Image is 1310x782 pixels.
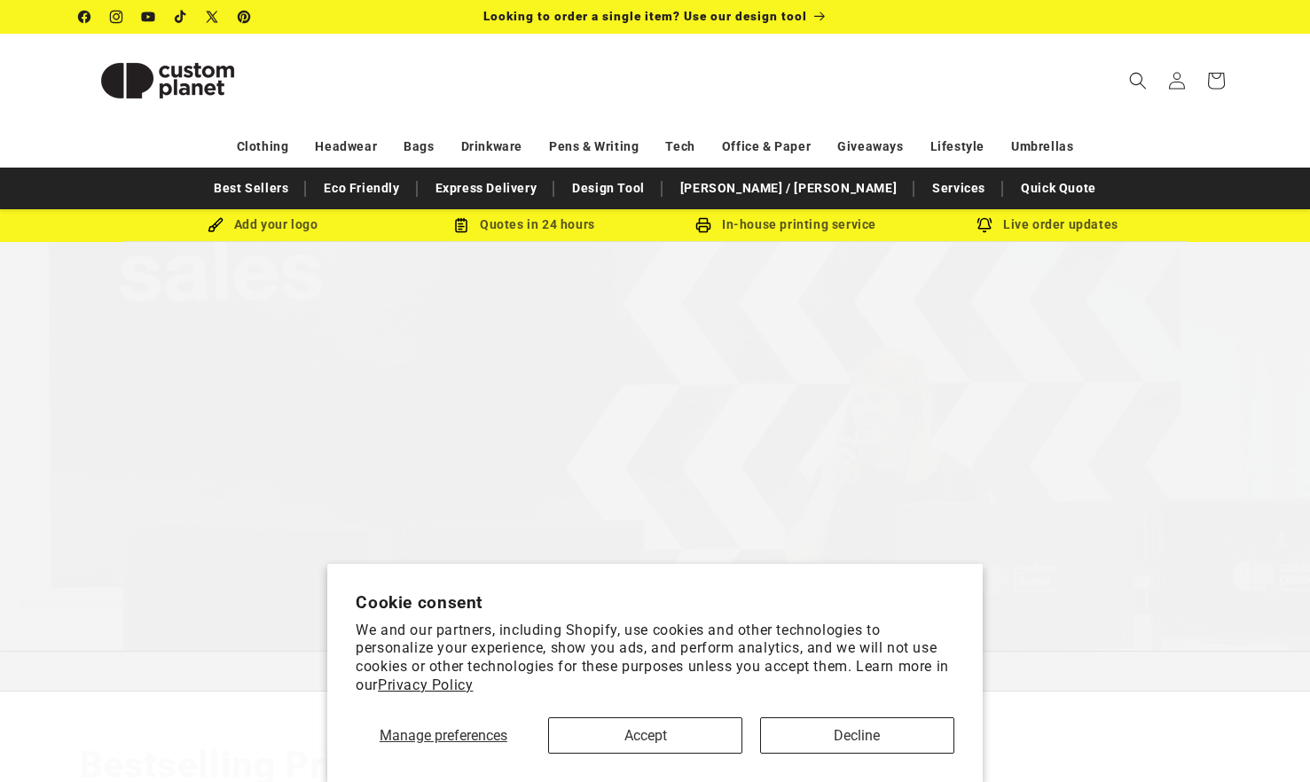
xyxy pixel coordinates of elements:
[563,173,654,204] a: Design Tool
[427,173,546,204] a: Express Delivery
[1118,61,1157,100] summary: Search
[695,217,711,233] img: In-house printing
[356,592,954,613] h2: Cookie consent
[760,717,954,754] button: Decline
[548,717,742,754] button: Accept
[356,717,530,754] button: Manage preferences
[483,9,807,23] span: Looking to order a single item? Use our design tool
[110,450,377,475] p: You've found the printed merch experts.
[110,393,401,441] h2: Congratulations.
[315,131,377,162] a: Headwear
[132,214,394,236] div: Add your logo
[315,173,408,204] a: Eco Friendly
[923,173,994,204] a: Services
[110,493,286,535] a: Get a Quick Quote
[837,131,903,162] a: Giveaways
[208,217,224,233] img: Brush Icon
[655,214,917,236] div: In-house printing service
[404,131,434,162] a: Bags
[917,214,1179,236] div: Live order updates
[378,676,473,693] a: Privacy Policy
[1011,131,1073,162] a: Umbrellas
[205,173,297,204] a: Best Sellers
[977,217,992,233] img: Order updates
[79,41,256,121] img: Custom Planet
[461,131,522,162] a: Drinkware
[1012,173,1105,204] a: Quick Quote
[671,173,906,204] a: [PERSON_NAME] / [PERSON_NAME]
[930,131,984,162] a: Lifestyle
[1221,697,1310,782] iframe: Chat Widget
[722,131,811,162] a: Office & Paper
[549,131,639,162] a: Pens & Writing
[237,131,289,162] a: Clothing
[380,727,507,744] span: Manage preferences
[453,217,469,233] img: Order Updates Icon
[665,131,694,162] a: Tech
[72,34,263,127] a: Custom Planet
[356,622,954,695] p: We and our partners, including Shopify, use cookies and other technologies to personalize your ex...
[394,214,655,236] div: Quotes in 24 hours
